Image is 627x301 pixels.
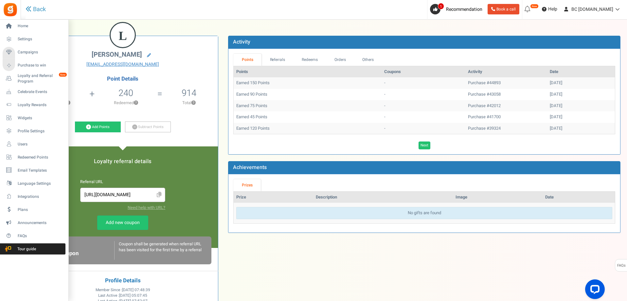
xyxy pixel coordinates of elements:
span: Home [18,23,63,29]
span: Profile Settings [18,128,63,134]
a: Help [539,4,560,14]
div: [DATE] [550,114,612,120]
td: Earned 120 Points [234,123,382,134]
td: - [382,77,465,89]
b: Activity [233,38,250,46]
div: [DATE] [550,80,612,86]
a: Referrals [261,54,294,66]
figcaption: L [111,23,135,48]
a: Settings [3,34,65,45]
th: Date [547,66,615,78]
span: 1 [438,3,444,9]
button: ? [134,101,138,105]
a: Prizes [233,179,261,191]
a: Email Templates [3,165,65,176]
td: - [382,123,465,134]
span: Settings [18,36,63,42]
span: Tour guide [3,246,49,252]
a: Orders [326,54,354,66]
span: Member Since : [96,287,150,293]
p: Total [163,100,215,106]
span: Plans [18,207,63,213]
td: Purchase #44893 [465,77,547,89]
a: Add new coupon [97,216,148,230]
td: - [382,89,465,100]
a: Need help with URL? [128,205,165,211]
span: FAQs [18,233,63,239]
a: Campaigns [3,47,65,58]
div: [DATE] [550,103,612,109]
td: Earned 45 Points [234,111,382,123]
a: [EMAIL_ADDRESS][DOMAIN_NAME] [32,61,213,68]
span: Help [546,6,557,12]
a: Loyalty and Referral Program New [3,73,65,84]
span: Language Settings [18,181,63,186]
h5: 914 [182,88,196,98]
em: New [530,4,539,9]
a: Others [354,54,382,66]
span: Widgets [18,115,63,121]
a: Home [3,21,65,32]
h5: Loyalty referral details [34,159,211,164]
span: Purchase to win [18,63,63,68]
h6: Referral URL [80,180,165,184]
b: Achievements [233,163,267,171]
td: Earned 150 Points [234,77,382,89]
td: Purchase #39324 [465,123,547,134]
div: [DATE] [550,91,612,98]
a: 1 Recommendation [430,4,485,14]
th: Image [453,192,543,203]
th: Points [234,66,382,78]
a: Next [419,141,430,149]
a: Book a call [488,4,519,14]
td: Purchase #42012 [465,100,547,112]
a: Users [3,139,65,150]
span: Email Templates [18,168,63,173]
span: Announcements [18,220,63,226]
a: Celebrate Events [3,86,65,97]
th: Date [543,192,615,203]
em: New [59,72,67,77]
h4: Profile Details [32,278,213,284]
a: Points [233,54,261,66]
a: Integrations [3,191,65,202]
h6: Loyalty Referral Coupon [39,244,114,256]
img: Gratisfaction [3,2,18,17]
td: - [382,111,465,123]
span: [DATE] 07:48:39 [122,287,150,293]
div: [DATE] [550,125,612,132]
p: Redeemed [95,100,156,106]
th: Activity [465,66,547,78]
a: Announcements [3,217,65,228]
a: Redeemed Points [3,152,65,163]
a: Add Points [75,122,121,133]
a: Purchase to win [3,60,65,71]
h5: 240 [118,88,133,98]
a: Loyalty Rewards [3,99,65,110]
th: Prize [234,192,313,203]
td: - [382,100,465,112]
span: Recommendation [446,6,482,13]
span: Users [18,141,63,147]
a: Plans [3,204,65,215]
th: Description [313,192,453,203]
a: Widgets [3,112,65,123]
span: Last Active : [98,293,147,298]
span: Click to Copy [154,189,164,201]
a: Back [26,5,46,14]
span: [PERSON_NAME] [92,50,142,59]
div: Coupon shall be generated when referral URL has been visited for the first time by a referral [114,241,207,260]
td: Purchase #41700 [465,111,547,123]
a: Language Settings [3,178,65,189]
td: Earned 75 Points [234,100,382,112]
td: Earned 90 Points [234,89,382,100]
span: FAQs [617,259,626,272]
span: Campaigns [18,49,63,55]
span: Celebrate Events [18,89,63,95]
h4: Point Details [27,76,218,82]
span: [DATE] 05:07:45 [119,293,147,298]
span: Redeemed Points [18,155,63,160]
a: Profile Settings [3,125,65,137]
a: Subtract Points [125,122,171,133]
